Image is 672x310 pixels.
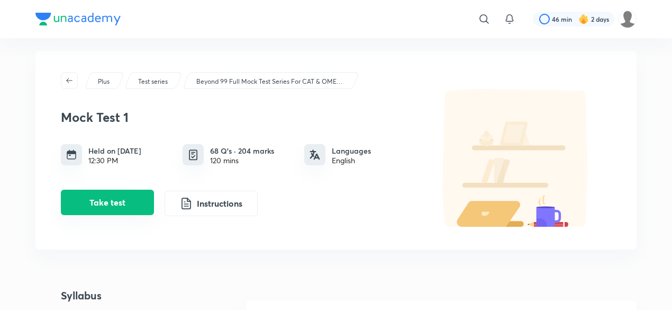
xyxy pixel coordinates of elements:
[210,156,274,165] div: 120 mins
[61,110,415,125] h3: Mock Test 1
[165,191,258,216] button: Instructions
[332,145,371,156] h6: Languages
[88,156,141,165] div: 12:30 PM
[578,14,589,24] img: streak
[196,77,344,86] p: Beyond 99 Full Mock Test Series For CAT & OMETs 2025
[421,89,611,227] img: default
[195,77,347,86] a: Beyond 99 Full Mock Test Series For CAT & OMETs 2025
[332,156,371,165] div: English
[61,190,154,215] button: Take test
[96,77,112,86] a: Plus
[310,149,320,160] img: languages
[187,148,200,162] img: quiz info
[35,13,121,25] img: Company Logo
[66,149,77,160] img: timing
[138,77,168,86] p: Test series
[98,77,110,86] p: Plus
[137,77,170,86] a: Test series
[180,197,193,210] img: instruction
[88,145,141,156] h6: Held on [DATE]
[210,145,274,156] h6: 68 Q’s · 204 marks
[619,10,637,28] img: Aashray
